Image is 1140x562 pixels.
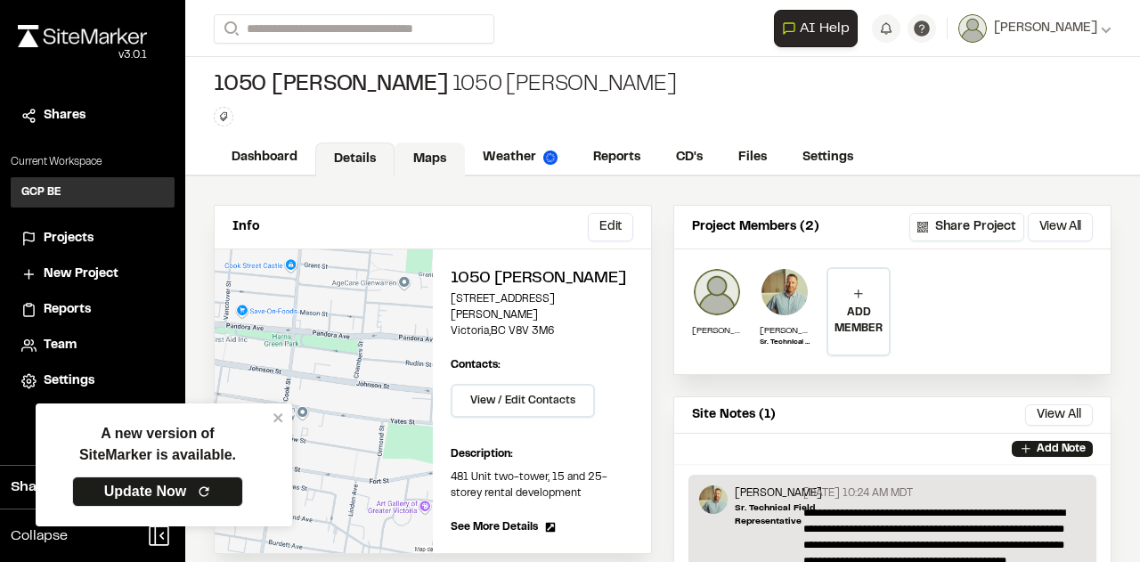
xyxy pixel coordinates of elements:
button: Edit [588,213,633,241]
p: Site Notes (1) [692,405,776,425]
span: Shares [44,106,85,126]
button: Search [214,14,246,44]
img: Stephen Robson [692,267,742,317]
button: Edit Tags [214,107,233,126]
h2: 1050 [PERSON_NAME] [451,267,633,291]
p: Project Members (2) [692,217,819,237]
span: New Project [44,265,118,284]
a: Details [315,143,395,176]
p: [PERSON_NAME] [692,324,742,338]
a: CD's [658,141,721,175]
span: See More Details [451,519,538,535]
p: ADD MEMBER [828,305,889,337]
a: Maps [395,143,465,176]
div: Oh geez...please don't... [18,47,147,63]
a: Settings [785,141,871,175]
span: Settings [44,371,94,391]
p: Contacts: [451,357,501,373]
span: Projects [44,229,94,248]
img: rebrand.png [18,25,147,47]
img: User [958,14,987,43]
a: Team [21,336,164,355]
a: Reports [575,141,658,175]
p: Current Workspace [11,154,175,170]
p: Sr. Technical Field Representative [760,338,810,348]
a: Shares [21,106,164,126]
p: [PERSON_NAME] [735,485,822,501]
div: 1050 [PERSON_NAME] [214,71,676,100]
span: 1050 [PERSON_NAME] [214,71,449,100]
button: View / Edit Contacts [451,384,595,418]
a: Reports [21,300,164,320]
button: Open AI Assistant [774,10,858,47]
p: Sr. Technical Field Representative [735,501,822,528]
img: precipai.png [543,151,558,165]
a: Projects [21,229,164,248]
p: [PERSON_NAME] [760,324,810,338]
img: Chris D. Lafferty [699,485,728,514]
p: [DATE] 10:24 AM MDT [803,485,913,501]
a: Update Now [72,476,243,507]
button: View All [1028,213,1093,241]
p: Add Note [1037,441,1086,457]
span: Collapse [11,525,68,547]
button: View All [1025,404,1093,426]
button: close [273,411,285,425]
button: [PERSON_NAME] [958,14,1111,43]
h3: GCP BE [21,184,61,200]
p: 481 Unit two-tower, 15 and 25-storey rental development [451,469,633,501]
p: [STREET_ADDRESS][PERSON_NAME] [451,291,633,323]
span: [PERSON_NAME] [994,19,1097,38]
img: Chris D. Lafferty [760,267,810,317]
a: New Project [21,265,164,284]
span: Share Workspace [11,476,130,498]
span: AI Help [800,18,850,39]
a: Dashboard [214,141,315,175]
a: Files [721,141,785,175]
p: Victoria , BC V8V 3M6 [451,323,633,339]
button: Share Project [909,213,1024,241]
a: Settings [21,371,164,391]
div: Open AI Assistant [774,10,865,47]
p: A new version of SiteMarker is available. [79,423,236,466]
span: Team [44,336,77,355]
p: Description: [451,446,633,462]
p: Info [232,217,259,237]
a: Weather [465,141,575,175]
span: Reports [44,300,91,320]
